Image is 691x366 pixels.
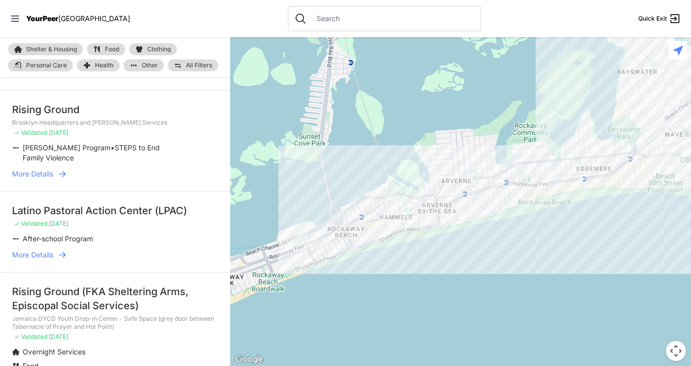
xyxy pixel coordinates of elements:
[12,204,218,218] div: Latino Pastoral Action Center (LPAC)
[12,169,218,179] a: More Details
[26,46,77,52] span: Shelter & Housing
[14,333,47,340] span: ✓ Validated
[14,129,47,136] span: ✓ Validated
[311,14,474,24] input: Search
[26,16,130,22] a: YourPeer[GEOGRAPHIC_DATA]
[12,119,218,127] p: Brooklyn Headquarters and [PERSON_NAME] Services
[49,129,68,136] span: [DATE]
[8,59,73,71] a: Personal Care
[12,103,218,117] div: Rising Ground
[95,62,114,68] span: Health
[638,13,681,25] a: Quick Exit
[8,43,83,55] a: Shelter & Housing
[186,62,212,68] span: All Filters
[49,220,68,227] span: [DATE]
[111,143,115,152] span: •
[14,220,47,227] span: ✓ Validated
[26,14,58,23] span: YourPeer
[87,43,125,55] a: Food
[124,59,164,71] a: Other
[23,234,93,243] span: After-school Program
[12,250,53,260] span: More Details
[12,169,53,179] span: More Details
[77,59,120,71] a: Health
[58,14,130,23] span: [GEOGRAPHIC_DATA]
[233,353,266,366] a: Open this area in Google Maps (opens a new window)
[147,46,171,52] span: Clothing
[129,43,177,55] a: Clothing
[142,62,158,68] span: Other
[23,347,85,356] span: Overnight Services
[23,143,111,152] span: [PERSON_NAME] Program
[12,315,218,331] p: Jamaica DYCD Youth Drop-in Center - Safe Space (grey door between Tabernacle of Prayer and Hot Po...
[233,353,266,366] img: Google
[12,285,218,313] div: Rising Ground (FKA Sheltering Arms, Episcopal Social Services)
[49,333,68,340] span: [DATE]
[26,62,67,68] span: Personal Care
[12,250,218,260] a: More Details
[638,15,667,23] span: Quick Exit
[666,341,686,361] button: Map camera controls
[105,46,119,52] span: Food
[168,59,218,71] a: All Filters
